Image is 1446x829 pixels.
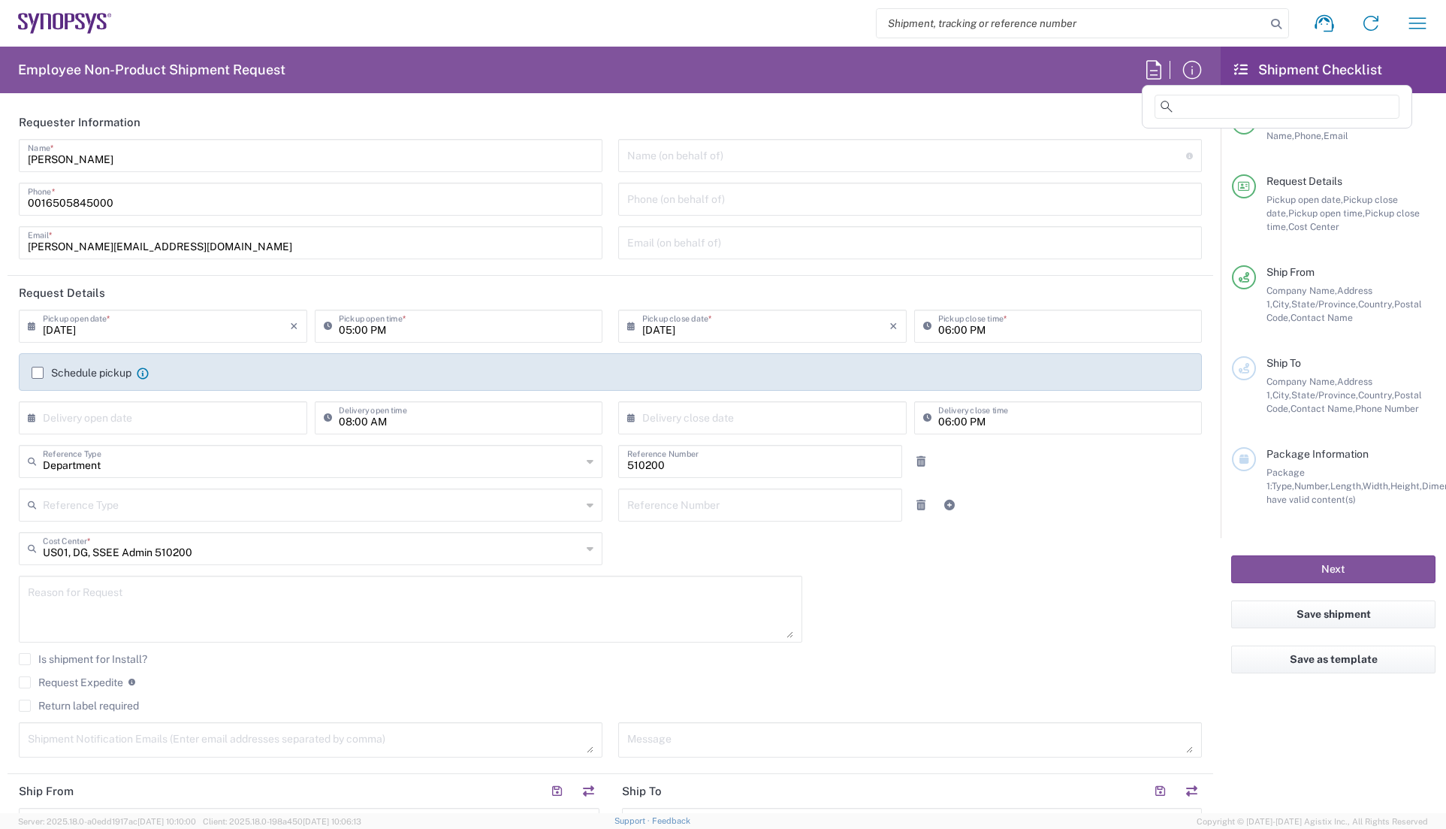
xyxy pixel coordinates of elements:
[32,367,131,379] label: Schedule pickup
[1266,194,1343,205] span: Pickup open date,
[1330,480,1363,492] span: Length,
[939,495,960,516] a: Add Reference
[1291,312,1353,323] span: Contact Name
[1231,646,1435,673] button: Save as template
[19,700,139,712] label: Return label required
[1355,403,1419,414] span: Phone Number
[290,314,298,338] i: ×
[614,816,652,825] a: Support
[1294,480,1330,492] span: Number,
[1358,298,1394,310] span: Country,
[1363,480,1390,492] span: Width,
[1266,285,1337,296] span: Company Name,
[1272,298,1291,310] span: City,
[1266,130,1294,141] span: Name,
[1291,403,1355,414] span: Contact Name,
[19,286,105,301] h2: Request Details
[1266,357,1301,369] span: Ship To
[1272,480,1294,492] span: Type,
[1266,376,1337,387] span: Company Name,
[1231,601,1435,628] button: Save shipment
[877,9,1266,38] input: Shipment, tracking or reference number
[303,817,361,826] span: [DATE] 10:06:13
[1266,467,1305,492] span: Package 1:
[203,817,361,826] span: Client: 2025.18.0-198a450
[910,495,931,516] a: Remove Reference
[1234,61,1382,79] h2: Shipment Checklist
[1266,175,1342,187] span: Request Details
[1390,480,1422,492] span: Height,
[18,61,285,79] h2: Employee Non-Product Shipment Request
[1288,207,1365,219] span: Pickup open time,
[1324,130,1348,141] span: Email
[1197,815,1428,828] span: Copyright © [DATE]-[DATE] Agistix Inc., All Rights Reserved
[1291,298,1358,310] span: State/Province,
[1272,389,1291,401] span: City,
[19,115,140,130] h2: Requester Information
[1288,221,1339,232] span: Cost Center
[1294,130,1324,141] span: Phone,
[1266,266,1315,278] span: Ship From
[18,817,196,826] span: Server: 2025.18.0-a0edd1917ac
[622,784,662,799] h2: Ship To
[1291,389,1358,401] span: State/Province,
[1231,555,1435,583] button: Next
[1358,389,1394,401] span: Country,
[19,784,74,799] h2: Ship From
[19,653,147,665] label: Is shipment for Install?
[1266,448,1369,460] span: Package Information
[910,451,931,472] a: Remove Reference
[889,314,898,338] i: ×
[137,817,196,826] span: [DATE] 10:10:00
[652,816,690,825] a: Feedback
[19,676,123,688] label: Request Expedite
